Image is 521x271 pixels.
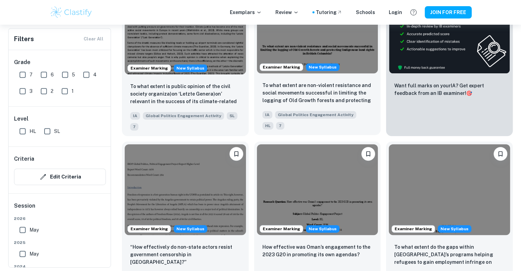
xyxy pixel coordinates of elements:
[394,243,505,267] p: To what extent do the gaps within Dallas’s programs helping refugees to gain employment infringe ...
[174,64,207,72] div: Starting from the May 2026 session, the Global Politics Engagement Activity requirements have cha...
[130,123,138,131] span: 7
[29,127,36,135] span: HL
[316,9,342,16] a: Tutoring
[50,5,93,19] img: Clastify logo
[125,144,246,235] img: Global Politics Engagement Activity IA example thumbnail: “How effectively do non-state actors res
[262,111,272,119] span: IA
[51,71,54,78] span: 6
[14,34,34,44] h6: Filters
[260,64,303,70] span: Examiner Marking
[262,122,273,130] span: HL
[262,243,373,258] p: How effective was Oman’s engagement to the 2023 G20 in promoting its own agendas?
[128,226,171,232] span: Examiner Marking
[466,90,472,96] span: 🎯
[143,112,224,120] span: Global Politics Engagement Activity
[29,226,39,234] span: May
[276,122,284,130] span: 7
[230,9,262,16] p: Exemplars
[51,87,53,95] span: 2
[130,83,240,106] p: To what extent is public opinion of the civil society organiza)on ‘Letzte Genera)on’ relevant in ...
[275,9,299,16] p: Review
[174,225,207,233] span: New Syllabus
[174,225,207,233] div: Starting from the May 2026 session, the Global Politics Engagement Activity requirements have cha...
[257,144,378,235] img: Global Politics Engagement Activity IA example thumbnail: How effective was Oman’s engagement to t
[29,250,39,258] span: May
[389,9,402,16] a: Login
[72,87,74,95] span: 1
[14,239,106,246] span: 2025
[425,6,472,19] button: JOIN FOR FREE
[230,147,243,161] button: Please log in to bookmark exemplars
[14,263,106,270] span: 2024
[438,225,471,233] span: New Syllabus
[306,63,339,71] div: Starting from the May 2026 session, the Global Politics Engagement Activity requirements have cha...
[361,147,375,161] button: Please log in to bookmark exemplars
[14,58,106,66] h6: Grade
[356,9,375,16] a: Schools
[306,225,339,233] span: New Syllabus
[128,65,171,71] span: Examiner Marking
[130,243,240,266] p: “How effectively do non-state actors resist government censorship in Angola?”
[14,169,106,185] button: Edit Criteria
[275,111,356,119] span: Global Politics Engagement Activity
[14,215,106,222] span: 2026
[306,225,339,233] div: Starting from the May 2026 session, the Global Politics Engagement Activity requirements have cha...
[394,82,505,97] p: Want full marks on your IA ? Get expert feedback from an IB examiner!
[72,71,75,78] span: 5
[14,155,34,163] h6: Criteria
[438,225,471,233] div: Starting from the May 2026 session, the Global Politics Engagement Activity requirements have cha...
[408,7,419,18] button: Help and Feedback
[14,202,106,215] h6: Session
[54,127,60,135] span: SL
[14,115,106,123] h6: Level
[389,144,510,235] img: Global Politics Engagement Activity IA example thumbnail: To what extent do the gaps within Dallas
[306,63,339,71] span: New Syllabus
[262,82,373,105] p: To what extent are non-violent resistance and social movements successful in limiting the logging...
[494,147,507,161] button: Please log in to bookmark exemplars
[392,226,435,232] span: Examiner Marking
[29,87,33,95] span: 3
[93,71,97,78] span: 4
[227,112,237,120] span: SL
[260,226,303,232] span: Examiner Marking
[130,112,140,120] span: IA
[174,64,207,72] span: New Syllabus
[29,71,33,78] span: 7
